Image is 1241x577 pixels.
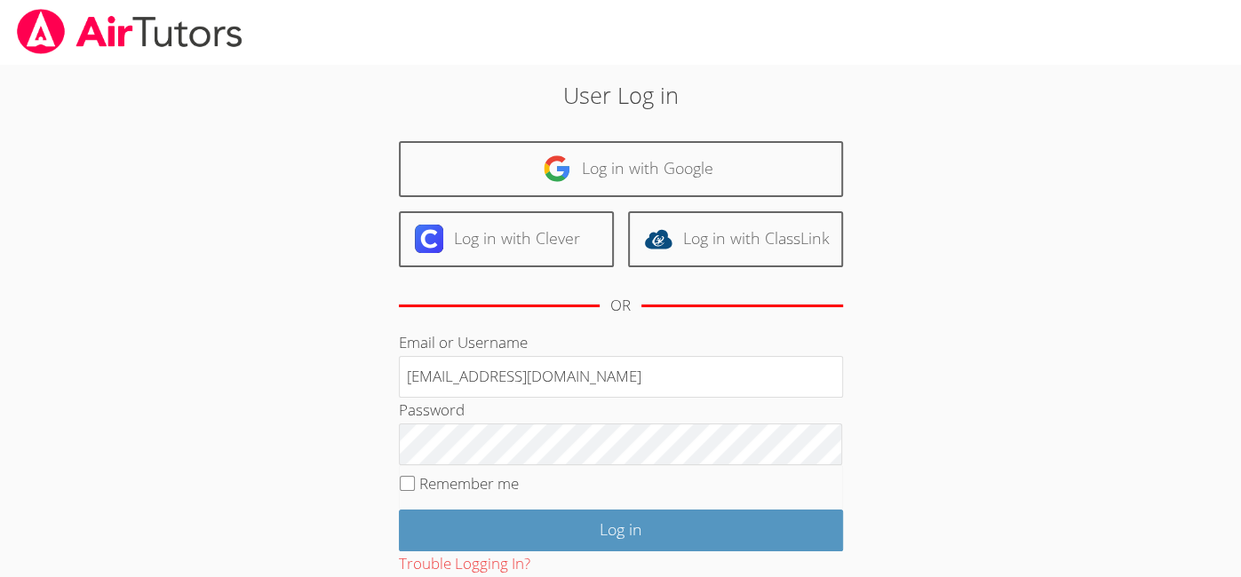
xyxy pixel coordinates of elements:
input: Log in [399,510,843,551]
label: Email or Username [399,332,528,352]
h2: User Log in [285,78,955,112]
a: Log in with Clever [399,211,614,267]
a: Log in with Google [399,141,843,197]
label: Remember me [419,473,519,494]
img: clever-logo-6eab21bc6e7a338710f1a6ff85c0baf02591cd810cc4098c63d3a4b26e2feb20.svg [415,225,443,253]
button: Trouble Logging In? [399,551,530,577]
img: classlink-logo-d6bb404cc1216ec64c9a2012d9dc4662098be43eaf13dc465df04b49fa7ab582.svg [644,225,672,253]
img: airtutors_banner-c4298cdbf04f3fff15de1276eac7730deb9818008684d7c2e4769d2f7ddbe033.png [15,9,244,54]
a: Log in with ClassLink [628,211,843,267]
label: Password [399,399,465,420]
div: OR [610,293,631,319]
img: google-logo-50288ca7cdecda66e5e0955fdab243c47b7ad437acaf1139b6f446037453330a.svg [543,154,571,183]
